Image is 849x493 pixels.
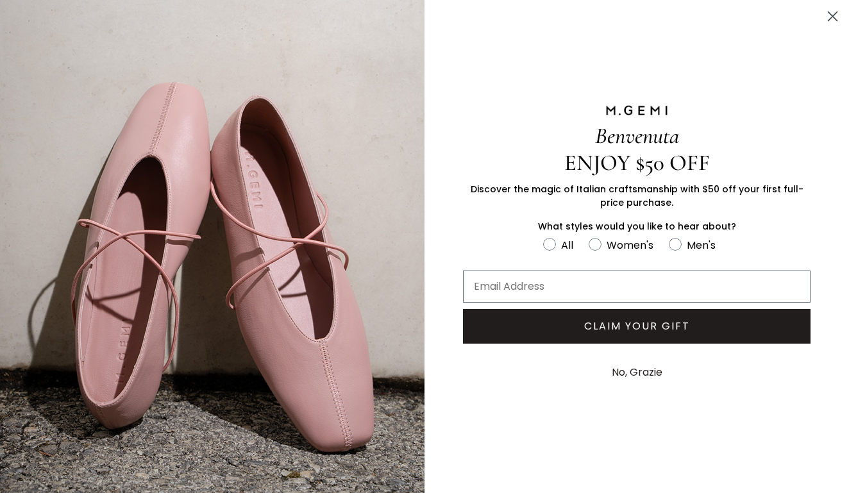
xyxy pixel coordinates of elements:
[687,237,716,253] div: Men's
[471,183,803,209] span: Discover the magic of Italian craftsmanship with $50 off your first full-price purchase.
[561,237,573,253] div: All
[605,104,669,116] img: M.GEMI
[595,122,679,149] span: Benvenuta
[607,237,653,253] div: Women's
[538,220,736,233] span: What styles would you like to hear about?
[564,149,710,176] span: ENJOY $50 OFF
[605,356,669,389] button: No, Grazie
[463,271,811,303] input: Email Address
[463,309,811,344] button: CLAIM YOUR GIFT
[821,5,844,28] button: Close dialog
